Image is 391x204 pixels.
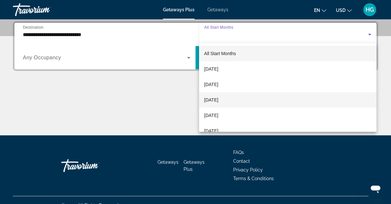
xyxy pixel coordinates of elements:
[204,81,218,88] span: [DATE]
[204,96,218,104] span: [DATE]
[204,51,236,56] span: All Start Months
[204,112,218,119] span: [DATE]
[204,127,218,135] span: [DATE]
[365,178,386,199] iframe: Button to launch messaging window
[204,65,218,73] span: [DATE]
